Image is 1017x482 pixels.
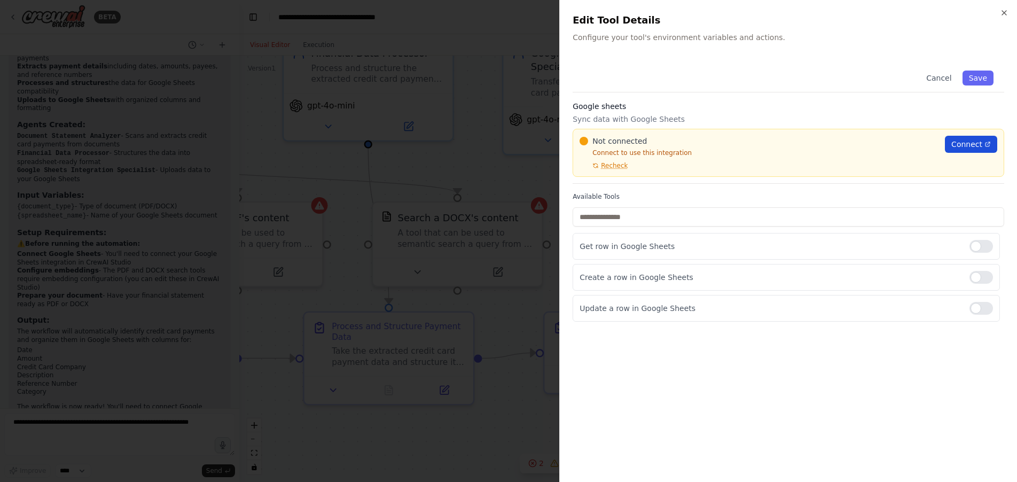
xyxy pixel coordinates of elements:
button: Save [963,71,993,85]
p: Update a row in Google Sheets [580,303,961,314]
p: Configure your tool's environment variables and actions. [573,32,1004,43]
p: Sync data with Google Sheets [573,114,1004,125]
p: Create a row in Google Sheets [580,272,961,283]
span: Connect [951,139,982,150]
span: Recheck [601,161,628,170]
span: Not connected [592,136,647,146]
button: Cancel [920,71,958,85]
p: Connect to use this integration [580,149,938,157]
a: Connect [945,136,997,153]
button: Recheck [580,161,628,170]
p: Get row in Google Sheets [580,241,961,252]
h2: Edit Tool Details [573,13,1004,28]
label: Available Tools [573,192,1004,201]
h3: Google sheets [573,101,1004,112]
